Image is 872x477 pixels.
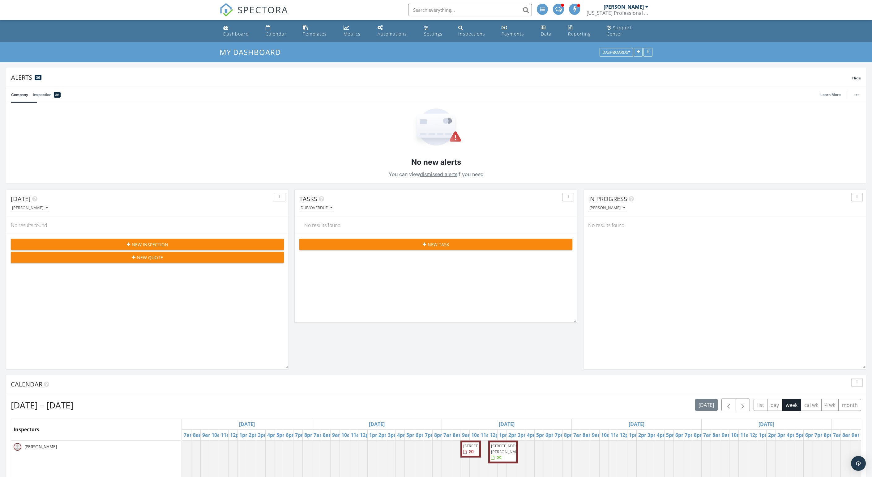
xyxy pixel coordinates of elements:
a: 7am [572,430,586,440]
a: 7am [831,430,845,440]
button: Previous [721,399,736,411]
a: 1pm [368,430,382,440]
a: 11am [609,430,626,440]
a: 2pm [767,430,780,440]
div: Metrics [344,31,361,37]
a: 8pm [433,430,447,440]
a: 8pm [562,430,576,440]
a: Settings [421,22,451,40]
div: Calendar [266,31,287,37]
div: [PERSON_NAME] [604,4,644,10]
a: 7pm [423,430,437,440]
span: [STREET_ADDRESS] [463,443,498,449]
a: 8am [581,430,595,440]
span: Calendar [11,380,42,388]
a: 11am [349,430,366,440]
a: 12pm [488,430,505,440]
div: No results found [6,217,289,234]
a: 7am [312,430,326,440]
a: 5pm [275,430,289,440]
div: [PERSON_NAME] [589,206,625,210]
a: 4pm [525,430,539,440]
a: 1pm [627,430,641,440]
a: 10am [600,430,616,440]
img: ellipsis-632cfdd7c38ec3a7d453.svg [854,94,859,95]
a: 5pm [535,430,549,440]
a: 9am [720,430,734,440]
a: 8am [191,430,205,440]
a: 8pm [692,430,706,440]
div: Dashboard [223,31,249,37]
a: 4pm [395,430,409,440]
a: 7pm [813,430,827,440]
div: Inspections [458,31,485,37]
button: week [782,399,801,411]
button: 4 wk [821,399,839,411]
a: Go to October 2, 2025 [757,419,776,429]
div: Due/Overdue [301,206,332,210]
button: New Inspection [11,239,284,250]
a: 6pm [804,430,818,440]
h2: No new alerts [411,157,461,167]
span: [PERSON_NAME] [23,444,58,450]
div: No results found [300,217,572,234]
a: 8am [711,430,725,440]
a: 3pm [776,430,790,440]
span: Inspectors [14,426,39,433]
div: Automations [378,31,407,37]
span: 36 [55,92,59,98]
a: 9am [460,430,474,440]
button: [DATE] [695,399,718,411]
span: [DATE] [11,195,31,203]
button: cal wk [801,399,822,411]
a: Calendar [263,22,296,40]
a: 3pm [386,430,400,440]
a: 12pm [618,430,635,440]
a: 7am [182,430,196,440]
a: 10am [729,430,746,440]
a: 9am [331,430,344,440]
input: Search everything... [408,4,532,16]
a: 4pm [655,430,669,440]
a: 1pm [757,430,771,440]
a: 6pm [544,430,558,440]
a: Go to October 1, 2025 [627,419,646,429]
div: Open Intercom Messenger [851,456,866,471]
div: Settings [424,31,442,37]
button: [PERSON_NAME] [11,204,49,212]
a: 10am [340,430,357,440]
a: 7pm [553,430,567,440]
a: Learn More [820,92,844,98]
button: day [767,399,783,411]
span: SPECTORA [237,3,288,16]
button: Next [736,399,750,411]
button: month [838,399,861,411]
a: Reporting [566,22,599,40]
a: SPECTORA [220,8,288,21]
span: In Progress [588,195,627,203]
a: 5pm [665,430,678,440]
a: 11am [219,430,236,440]
a: 1pm [498,430,511,440]
div: Alerts [11,73,852,82]
img: default-user-f0147aede5fd5fa78ca7ade42f37bd4542148d508eef1c3d3ea960f66861d68b.jpg [14,443,21,451]
span: Hide [852,75,861,81]
div: Support Center [607,25,632,37]
a: Payments [499,22,534,40]
a: 2pm [507,430,521,440]
a: 5pm [794,430,808,440]
img: The Best Home Inspection Software - Spectora [220,3,233,17]
a: Company [11,87,28,103]
a: 2pm [377,430,391,440]
span: [STREET_ADDRESS][PERSON_NAME] [491,443,526,454]
a: Dashboard [221,22,258,40]
a: dismissed alerts [420,171,457,177]
span: New Quote [137,254,163,261]
a: 12pm [748,430,765,440]
p: You can view if you need [389,170,484,179]
a: 4pm [266,430,280,440]
a: 8pm [822,430,836,440]
a: 12pm [358,430,375,440]
div: Templates [303,31,327,37]
a: 9am [201,430,215,440]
